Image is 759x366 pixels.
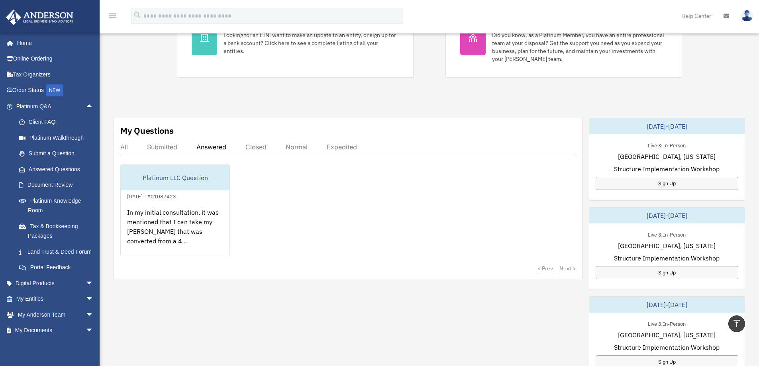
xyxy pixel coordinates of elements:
span: [GEOGRAPHIC_DATA], [US_STATE] [618,330,716,340]
span: arrow_drop_down [86,323,102,339]
div: Live & In-Person [641,230,692,238]
span: arrow_drop_down [86,275,102,292]
a: Online Ordering [6,51,106,67]
a: Sign Up [596,177,738,190]
a: Document Review [11,177,106,193]
a: My Entities Looking for an EIN, want to make an update to an entity, or sign up for a bank accoun... [177,6,414,78]
div: My Questions [120,125,174,137]
div: NEW [46,84,63,96]
div: Answered [196,143,226,151]
a: menu [108,14,117,21]
div: Platinum LLC Question [121,165,229,190]
a: Tax & Bookkeeping Packages [11,218,106,244]
div: [DATE] - #01087423 [121,192,182,200]
div: Live & In-Person [641,319,692,327]
span: arrow_drop_down [86,338,102,354]
a: My Documentsarrow_drop_down [6,323,106,339]
i: search [133,11,142,20]
a: Platinum Walkthrough [11,130,106,146]
span: arrow_drop_up [86,98,102,115]
span: [GEOGRAPHIC_DATA], [US_STATE] [618,152,716,161]
div: [DATE]-[DATE] [589,297,745,313]
i: vertical_align_top [732,319,741,328]
i: menu [108,11,117,21]
a: Tax Organizers [6,67,106,82]
a: vertical_align_top [728,315,745,332]
span: arrow_drop_down [86,291,102,307]
img: User Pic [741,10,753,22]
a: Land Trust & Deed Forum [11,244,106,260]
div: Did you know, as a Platinum Member, you have an entire professional team at your disposal? Get th... [492,31,667,63]
a: My Anderson Teamarrow_drop_down [6,307,106,323]
div: Expedited [327,143,357,151]
span: Structure Implementation Workshop [614,253,720,263]
a: Answered Questions [11,161,106,177]
a: Platinum LLC Question[DATE] - #01087423In my initial consultation, it was mentioned that I can ta... [120,164,230,256]
span: Structure Implementation Workshop [614,164,720,174]
span: Structure Implementation Workshop [614,343,720,352]
a: My Entitiesarrow_drop_down [6,291,106,307]
div: [DATE]-[DATE] [589,207,745,223]
a: My Anderson Team Did you know, as a Platinum Member, you have an entire professional team at your... [445,6,682,78]
div: Looking for an EIN, want to make an update to an entity, or sign up for a bank account? Click her... [224,31,399,55]
a: Portal Feedback [11,260,106,276]
a: Home [6,35,102,51]
a: Digital Productsarrow_drop_down [6,275,106,291]
a: Online Learningarrow_drop_down [6,338,106,354]
div: Normal [286,143,308,151]
a: Order StatusNEW [6,82,106,99]
img: Anderson Advisors Platinum Portal [4,10,76,25]
span: [GEOGRAPHIC_DATA], [US_STATE] [618,241,716,251]
a: Platinum Knowledge Room [11,193,106,218]
span: arrow_drop_down [86,307,102,323]
a: Client FAQ [11,114,106,130]
div: In my initial consultation, it was mentioned that I can take my [PERSON_NAME] that was converted ... [121,201,229,263]
div: Closed [245,143,267,151]
a: Submit a Question [11,146,106,162]
a: Sign Up [596,266,738,279]
div: [DATE]-[DATE] [589,118,745,134]
div: Submitted [147,143,177,151]
div: All [120,143,128,151]
a: Platinum Q&Aarrow_drop_up [6,98,106,114]
div: Live & In-Person [641,141,692,149]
